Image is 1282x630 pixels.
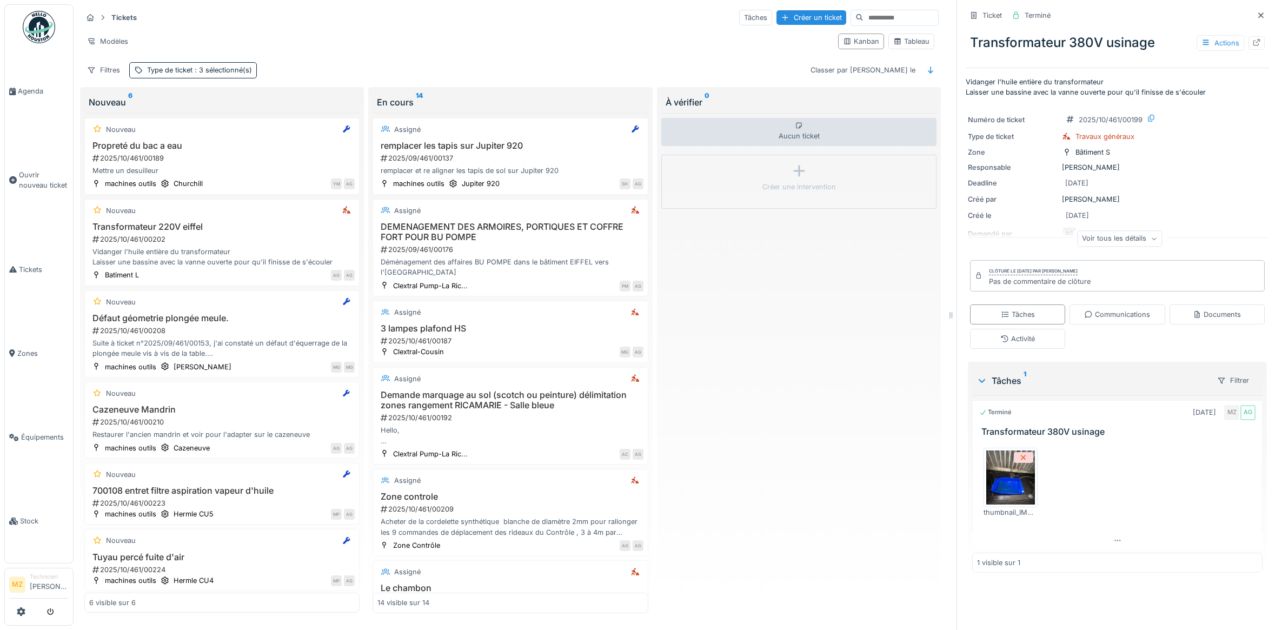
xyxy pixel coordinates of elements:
[393,540,440,551] div: Zone Contrôle
[105,178,156,189] div: machines outils
[393,281,468,291] div: Clextral Pump-La Ric...
[968,147,1058,157] div: Zone
[989,268,1078,275] div: Clôturé le [DATE] par [PERSON_NAME]
[776,10,846,25] div: Créer un ticket
[620,178,630,189] div: SH
[30,573,69,596] li: [PERSON_NAME]
[1075,131,1134,142] div: Travaux généraux
[377,323,643,334] h3: 3 lampes plafond HS
[377,390,643,410] h3: Demande marquage au sol (scotch ou peinture) délimitation zones rangement RICAMARIE - Salle bleue
[105,509,156,519] div: machines outils
[982,10,1002,21] div: Ticket
[344,178,355,189] div: AG
[986,450,1035,505] img: h5a4gfho3ld701b5sero60vz2pfg
[966,77,1269,97] p: Vidanger l'huile entière du transformateur Laisser une bassine avec la vanne ouverte pour qu'il f...
[462,178,500,189] div: Jupiter 920
[331,575,342,586] div: MP
[19,264,69,275] span: Tickets
[23,11,55,43] img: Badge_color-CXgf-gQk.svg
[106,535,136,546] div: Nouveau
[9,573,69,599] a: MZ Technicien[PERSON_NAME]
[89,247,355,267] div: Vidanger l'huile entière du transformateur Laisser une bassine avec la vanne ouverte pour qu'il f...
[416,96,423,109] sup: 14
[89,552,355,562] h3: Tuyau percé fuite d'air
[344,362,355,373] div: MG
[5,479,73,563] a: Stock
[344,443,355,454] div: AG
[377,222,643,242] h3: DEMENAGEMENT DES ARMOIRES, PORTIQUES ET COFFRE FORT POUR BU POMPE
[174,443,210,453] div: Cazeneuve
[377,516,643,537] div: Acheter de la cordelette synthétique blanche de diamètre 2mm pour rallonger les 9 commandes de dé...
[5,49,73,133] a: Agenda
[394,205,421,216] div: Assigné
[739,10,772,25] div: Tâches
[1240,405,1256,420] div: AG
[106,205,136,216] div: Nouveau
[620,540,630,551] div: AG
[968,194,1267,204] div: [PERSON_NAME]
[128,96,132,109] sup: 6
[1024,374,1026,387] sup: 1
[1065,178,1088,188] div: [DATE]
[393,449,468,459] div: Clextral Pump-La Ric...
[105,270,139,280] div: Batiment L
[106,124,136,135] div: Nouveau
[344,575,355,586] div: AG
[9,576,25,593] li: MZ
[966,29,1269,57] div: Transformateur 380V usinage
[331,362,342,373] div: MG
[331,443,342,454] div: AG
[989,276,1091,287] div: Pas de commentaire de clôture
[174,575,214,586] div: Hermle CU4
[380,336,643,346] div: 2025/10/461/00187
[105,443,156,453] div: machines outils
[82,62,125,78] div: Filtres
[633,281,643,291] div: AG
[106,297,136,307] div: Nouveau
[380,413,643,423] div: 2025/10/461/00192
[893,36,929,47] div: Tableau
[394,567,421,577] div: Assigné
[331,178,342,189] div: YM
[174,178,203,189] div: Churchill
[633,540,643,551] div: AG
[106,388,136,399] div: Nouveau
[380,153,643,163] div: 2025/09/461/00137
[843,36,879,47] div: Kanban
[968,178,1058,188] div: Deadline
[344,509,355,520] div: AG
[20,516,69,526] span: Stock
[377,141,643,151] h3: remplacer les tapis sur Jupiter 920
[661,118,936,146] div: Aucun ticket
[5,228,73,311] a: Tickets
[377,96,643,109] div: En cours
[393,178,444,189] div: machines outils
[89,404,355,415] h3: Cazeneuve Mandrin
[380,504,643,514] div: 2025/10/461/00209
[82,34,133,49] div: Modèles
[394,124,421,135] div: Assigné
[1075,147,1110,157] div: Bâtiment S
[1025,10,1051,21] div: Terminé
[89,338,355,359] div: Suite à ticket n°2025/09/461/00153, j'ai constaté un défaut d'équerrage de la plongée meule vis à...
[91,565,355,575] div: 2025/10/461/00224
[620,281,630,291] div: PM
[394,307,421,317] div: Assigné
[89,313,355,323] h3: Défaut géometrie plongée meule.
[620,449,630,460] div: AC
[1077,231,1162,247] div: Voir tous les détails
[762,182,836,192] div: Créer une intervention
[968,210,1058,221] div: Créé le
[30,573,69,581] div: Technicien
[105,362,156,372] div: machines outils
[977,558,1020,568] div: 1 visible sur 1
[1197,35,1244,51] div: Actions
[18,86,69,96] span: Agenda
[394,475,421,486] div: Assigné
[633,347,643,357] div: AG
[89,429,355,440] div: Restaurer l'ancien mandrin et voir pour l'adapter sur le cazeneuve
[394,374,421,384] div: Assigné
[5,133,73,227] a: Ouvrir nouveau ticket
[174,362,231,372] div: [PERSON_NAME]
[21,432,69,442] span: Équipements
